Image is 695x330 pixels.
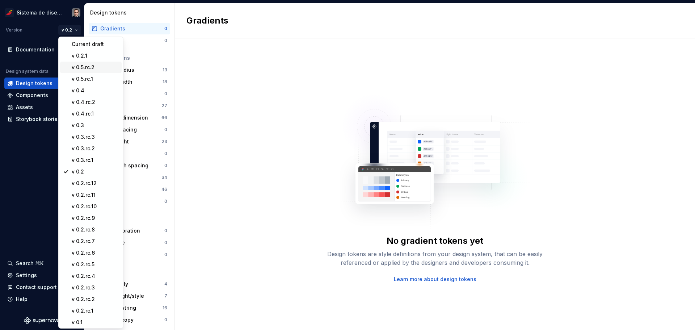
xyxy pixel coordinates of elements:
div: v 0.2.rc.12 [72,180,119,187]
div: v 0.3.rc.3 [72,133,119,141]
div: v 0.2.1 [72,52,119,59]
div: v 0.2.rc.9 [72,214,119,222]
div: v 0.3 [72,122,119,129]
div: v 0.2.rc.2 [72,296,119,303]
div: v 0.4.rc.2 [72,99,119,106]
div: v 0.3.rc.1 [72,156,119,164]
div: Current draft [72,41,119,48]
div: v 0.5.rc.2 [72,64,119,71]
div: v 0.2.rc.4 [72,272,119,280]
div: v 0.4.rc.1 [72,110,119,117]
div: v 0.2.rc.7 [72,238,119,245]
div: v 0.2.rc.11 [72,191,119,199]
div: v 0.4 [72,87,119,94]
div: v 0.2.rc.6 [72,249,119,256]
div: v 0.3.rc.2 [72,145,119,152]
div: v 0.2.rc.8 [72,226,119,233]
div: v 0.1 [72,319,119,326]
div: v 0.2.rc.1 [72,307,119,314]
div: v 0.2.rc.3 [72,284,119,291]
div: v 0.5.rc.1 [72,75,119,83]
div: v 0.2.rc.10 [72,203,119,210]
div: v 0.2 [72,168,119,175]
div: v 0.2.rc.5 [72,261,119,268]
